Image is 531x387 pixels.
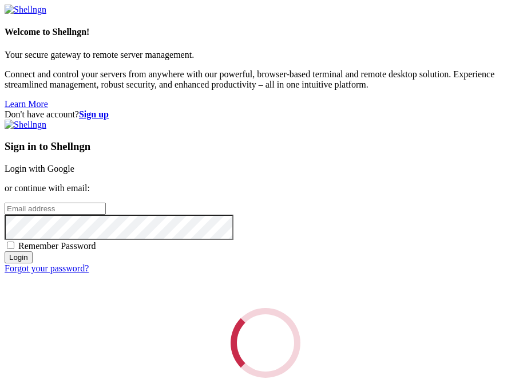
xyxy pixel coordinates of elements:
img: Shellngn [5,5,46,15]
input: Login [5,251,33,263]
input: Remember Password [7,242,14,249]
div: Don't have account? [5,109,526,120]
img: Shellngn [5,120,46,130]
a: Login with Google [5,164,74,173]
h4: Welcome to Shellngn! [5,27,526,37]
p: Connect and control your servers from anywhere with our powerful, browser-based terminal and remo... [5,69,526,90]
h3: Sign in to Shellngn [5,140,526,153]
p: or continue with email: [5,183,526,193]
p: Your secure gateway to remote server management. [5,50,526,60]
a: Learn More [5,99,48,109]
input: Email address [5,203,106,215]
a: Sign up [79,109,109,119]
span: Remember Password [18,241,96,251]
a: Forgot your password? [5,263,89,273]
